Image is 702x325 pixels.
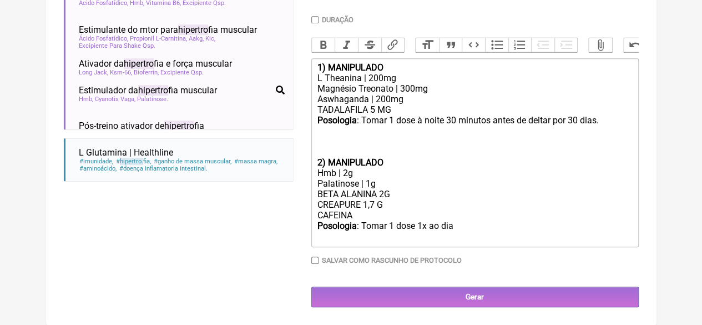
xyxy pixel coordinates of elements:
[153,158,232,165] span: ganho de massa muscular
[164,121,194,131] span: hipertro
[317,221,356,231] strong: Posologia
[317,62,383,73] strong: 1) MANIPULADO
[79,96,93,103] span: Hmb
[130,35,187,42] span: Propionil L-Carnitina
[317,178,632,189] div: Palatinose | 1g
[462,38,485,52] button: Code
[110,69,132,76] span: Ksm-66
[79,158,114,165] span: imunidade
[79,42,155,49] span: Excipiente Para Shake Qsp
[485,38,508,52] button: Bullets
[508,38,532,52] button: Numbers
[79,24,257,35] span: Estimulante do mtor para fia muscular
[79,69,108,76] span: Long Jack
[79,58,232,69] span: Ativador da fia e força muscular
[134,69,159,76] span: Bioferrin
[317,94,632,115] div: Aswhaganda | 200mg TADALAFILA 5 MG
[317,189,632,221] div: BETA ALANINA 2G CREAPURE 1,7 G CAFEINA
[160,69,204,76] span: Excipiente Qsp
[234,158,278,165] span: massa magra
[138,85,168,96] span: hipertro
[79,165,117,172] span: aminoácido
[317,221,632,243] div: : Tomar 1 dose 1x ao dia ㅤ
[317,157,383,168] strong: 2) MANIPULADO
[358,38,381,52] button: Strikethrough
[205,35,215,42] span: Kic
[335,38,358,52] button: Italic
[95,96,135,103] span: Cyanotis Vaga
[120,158,143,165] span: hipertro
[531,38,554,52] button: Decrease Level
[137,96,168,103] span: Palatinose
[189,35,204,42] span: Aakg
[124,58,154,69] span: hipertro
[322,16,353,24] label: Duração
[311,287,639,307] input: Gerar
[79,147,173,158] span: L Glutamina | Healthline
[317,83,632,94] div: Magnésio Treonato | 300mg
[115,158,151,165] span: fia
[439,38,462,52] button: Quote
[79,35,128,42] span: Ácido Fosfatídico
[624,38,647,52] button: Undo
[554,38,578,52] button: Increase Level
[79,85,217,96] span: Estimulador da fia muscular
[381,38,405,52] button: Link
[317,73,632,83] div: L Theanina | 200mg
[79,121,204,131] span: Pós-treino ativador de fia
[317,168,632,178] div: Hmb | 2g
[589,38,612,52] button: Attach Files
[119,165,208,172] span: doença inflamatoria intestinal
[312,38,335,52] button: Bold
[416,38,439,52] button: Heading
[322,256,462,264] label: Salvar como rascunho de Protocolo
[317,115,356,126] strong: Posologia
[178,24,208,35] span: hipertro
[317,115,632,136] div: : Tomar 1 dose à noite 30 minutos antes de deitar por 30 dias.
